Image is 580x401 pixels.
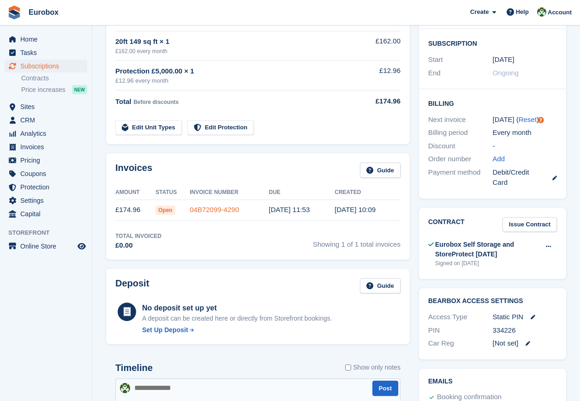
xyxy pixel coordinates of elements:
span: Subscriptions [20,60,76,73]
div: Signed on [DATE] [435,259,540,267]
div: Next invoice [428,115,493,125]
p: A deposit can be created here or directly from Storefront bookings. [142,314,332,323]
span: Analytics [20,127,76,140]
div: Discount [428,141,493,152]
a: Price increases NEW [21,85,87,95]
img: Lorna Russell [120,383,130,393]
a: menu [5,167,87,180]
a: Edit Unit Types [115,120,182,135]
div: £0.00 [115,240,161,251]
a: menu [5,114,87,127]
div: End [428,68,493,79]
h2: BearBox Access Settings [428,298,557,305]
div: - [493,141,557,152]
a: menu [5,46,87,59]
div: Tooltip anchor [537,116,545,124]
div: No deposit set up yet [142,303,332,314]
th: Created [335,185,401,200]
span: Online Store [20,240,76,253]
span: Total [115,97,132,105]
div: 20ft 149 sq ft × 1 [115,36,357,47]
span: Storefront [8,228,92,237]
div: £174.96 [357,96,401,107]
time: 2025-10-17 10:53:33 UTC [269,206,310,213]
span: Pricing [20,154,76,167]
div: Billing period [428,128,493,138]
h2: Contract [428,217,465,232]
span: Open [155,206,175,215]
input: Show only notes [345,363,351,372]
h2: Invoices [115,163,152,178]
a: Edit Protection [187,120,254,135]
div: Access Type [428,312,493,322]
span: Tasks [20,46,76,59]
div: Debit/Credit Card [493,167,557,188]
div: £12.96 every month [115,76,357,85]
label: Show only notes [345,363,401,372]
h2: Billing [428,98,557,108]
a: Issue Contract [502,217,557,232]
div: Eurobox Self Storage and StoreProtect [DATE] [435,240,540,259]
a: menu [5,207,87,220]
a: Contracts [21,74,87,83]
div: Protection £5,000.00 × 1 [115,66,357,77]
a: menu [5,60,87,73]
div: [DATE] ( ) [493,115,557,125]
h2: Timeline [115,363,153,373]
div: NEW [72,85,87,94]
th: Invoice Number [190,185,269,200]
span: Create [470,7,489,17]
span: Capital [20,207,76,220]
div: [Not set] [493,338,557,349]
a: menu [5,127,87,140]
img: stora-icon-8386f47178a22dfd0bd8f6a31ec36ba5ce8667c1dd55bd0f319d3a0aa187defe.svg [7,6,21,19]
span: Ongoing [493,69,519,77]
a: Eurobox [25,5,62,20]
span: Settings [20,194,76,207]
div: Every month [493,128,557,138]
a: Guide [360,163,401,178]
h2: Emails [428,378,557,385]
time: 2025-09-17 00:00:00 UTC [493,55,514,65]
a: menu [5,240,87,253]
span: Account [548,8,572,17]
span: Protection [20,181,76,194]
a: menu [5,33,87,46]
a: menu [5,181,87,194]
a: menu [5,194,87,207]
div: Payment method [428,167,493,188]
a: menu [5,154,87,167]
span: Price increases [21,85,66,94]
span: Invoices [20,140,76,153]
div: 334226 [493,325,557,336]
a: menu [5,100,87,113]
a: 04B72099-4290 [190,206,239,213]
div: £162.00 every month [115,47,357,55]
h2: Deposit [115,278,149,293]
button: Post [372,381,398,396]
h2: Subscription [428,38,557,48]
span: Coupons [20,167,76,180]
a: Set Up Deposit [142,325,332,335]
div: Start [428,55,493,65]
div: Total Invoiced [115,232,161,240]
span: Home [20,33,76,46]
a: Reset [519,115,537,123]
img: Lorna Russell [537,7,546,17]
th: Due [269,185,335,200]
th: Status [155,185,190,200]
div: PIN [428,325,493,336]
div: Static PIN [493,312,557,322]
td: £174.96 [115,200,155,220]
a: menu [5,140,87,153]
span: Help [516,7,529,17]
div: Car Reg [428,338,493,349]
a: Add [493,154,505,164]
td: £12.96 [357,61,401,91]
span: Showing 1 of 1 total invoices [313,232,401,251]
th: Amount [115,185,155,200]
td: £162.00 [357,31,401,60]
a: Guide [360,278,401,293]
span: Before discounts [133,99,179,105]
div: Order number [428,154,493,164]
